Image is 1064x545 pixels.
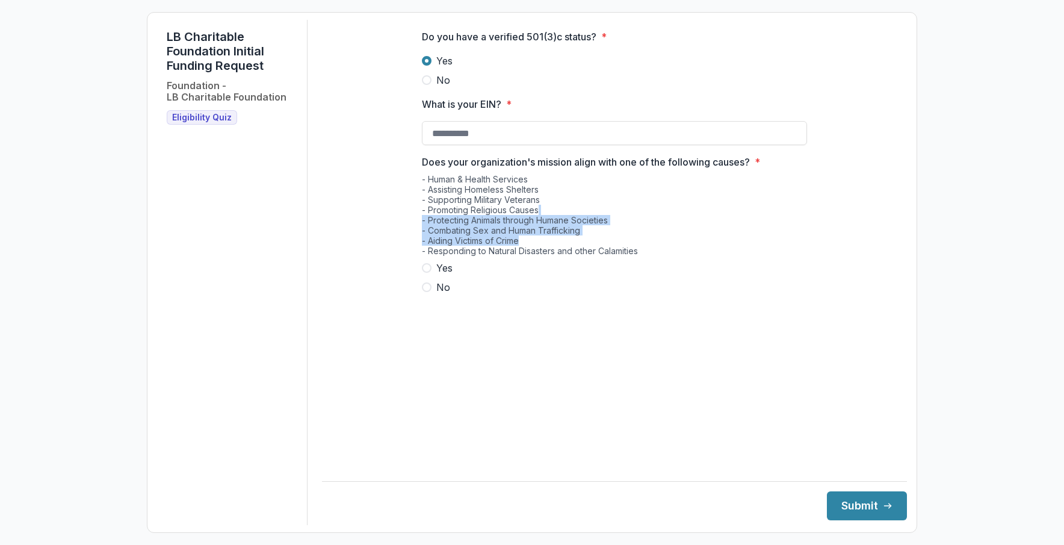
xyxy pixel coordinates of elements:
[436,261,453,275] span: Yes
[422,155,750,169] p: Does your organization's mission align with one of the following causes?
[436,54,453,68] span: Yes
[422,97,501,111] p: What is your EIN?
[436,73,450,87] span: No
[827,491,907,520] button: Submit
[436,280,450,294] span: No
[172,113,232,123] span: Eligibility Quiz
[167,30,297,73] h1: LB Charitable Foundation Initial Funding Request
[422,174,807,261] div: - Human & Health Services - Assisting Homeless Shelters - Supporting Military Veterans - Promotin...
[167,80,286,103] h2: Foundation - LB Charitable Foundation
[422,30,596,44] p: Do you have a verified 501(3)c status?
